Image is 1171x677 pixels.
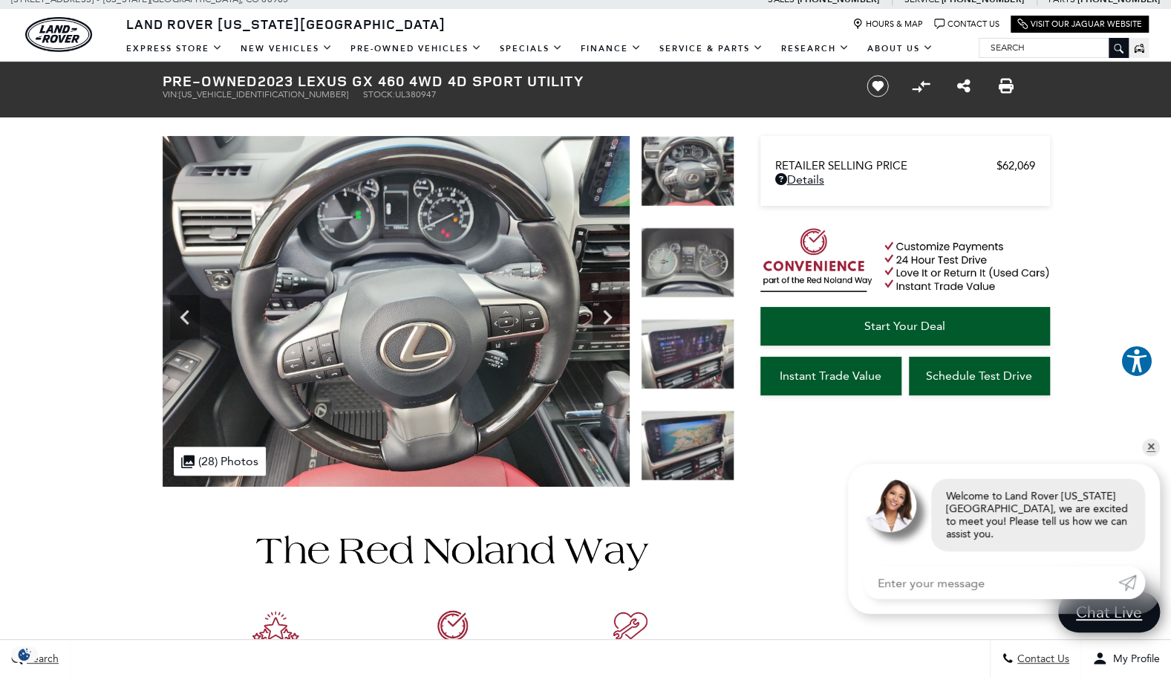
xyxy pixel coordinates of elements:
[363,89,395,100] span: Stock:
[956,77,970,95] a: Share this Pre-Owned 2023 Lexus GX 460 4WD 4D Sport Utility
[641,136,734,207] img: Used 2023 Atomic Silver Lexus 460 image 13
[760,307,1050,346] a: Start Your Deal
[641,410,734,481] img: Used 2023 Atomic Silver Lexus 460 image 16
[491,36,572,62] a: Specials
[997,159,1035,172] span: $62,069
[179,89,348,100] span: [US_VEHICLE_IDENTIFICATION_NUMBER]
[641,319,734,389] img: Used 2023 Atomic Silver Lexus 460 image 15
[863,566,1118,599] input: Enter your message
[926,369,1032,383] span: Schedule Test Drive
[232,36,342,62] a: New Vehicles
[858,36,942,62] a: About Us
[163,89,179,100] span: VIN:
[863,479,916,532] img: Agent profile photo
[1107,652,1160,665] span: My Profile
[909,357,1050,395] a: Schedule Test Drive
[1121,345,1153,380] aside: Accessibility Help Desk
[163,71,258,91] strong: Pre-Owned
[593,295,622,340] div: Next
[1118,566,1145,599] a: Submit
[117,36,942,62] nav: Main Navigation
[174,447,266,476] div: (28) Photos
[1017,19,1142,30] a: Visit Our Jaguar Website
[775,159,1035,172] a: Retailer Selling Price $62,069
[772,36,858,62] a: Research
[395,89,437,100] span: UL380947
[1014,652,1069,665] span: Contact Us
[999,77,1014,95] a: Print this Pre-Owned 2023 Lexus GX 460 4WD 4D Sport Utility
[852,19,923,30] a: Hours & Map
[910,75,932,97] button: Compare Vehicle
[342,36,491,62] a: Pre-Owned Vehicles
[775,159,997,172] span: Retailer Selling Price
[163,136,630,487] img: Used 2023 Atomic Silver Lexus 460 image 13
[126,15,446,33] span: Land Rover [US_STATE][GEOGRAPHIC_DATA]
[25,17,92,52] a: land-rover
[650,36,772,62] a: Service & Parts
[979,39,1128,56] input: Search
[861,74,894,98] button: Save vehicle
[760,357,901,395] a: Instant Trade Value
[780,369,881,383] span: Instant Trade Value
[641,227,734,298] img: Used 2023 Atomic Silver Lexus 460 image 14
[864,319,945,333] span: Start Your Deal
[117,15,454,33] a: Land Rover [US_STATE][GEOGRAPHIC_DATA]
[572,36,650,62] a: Finance
[931,479,1145,551] div: Welcome to Land Rover [US_STATE][GEOGRAPHIC_DATA], we are excited to meet you! Please tell us how...
[117,36,232,62] a: EXPRESS STORE
[7,647,42,662] section: Click to Open Cookie Consent Modal
[1121,345,1153,378] button: Explore your accessibility options
[170,295,200,340] div: Previous
[934,19,999,30] a: Contact Us
[775,172,1035,187] a: Details
[25,17,92,52] img: Land Rover
[7,647,42,662] img: Opt-Out Icon
[163,73,842,89] h1: 2023 Lexus GX 460 4WD 4D Sport Utility
[1081,640,1171,677] button: Open user profile menu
